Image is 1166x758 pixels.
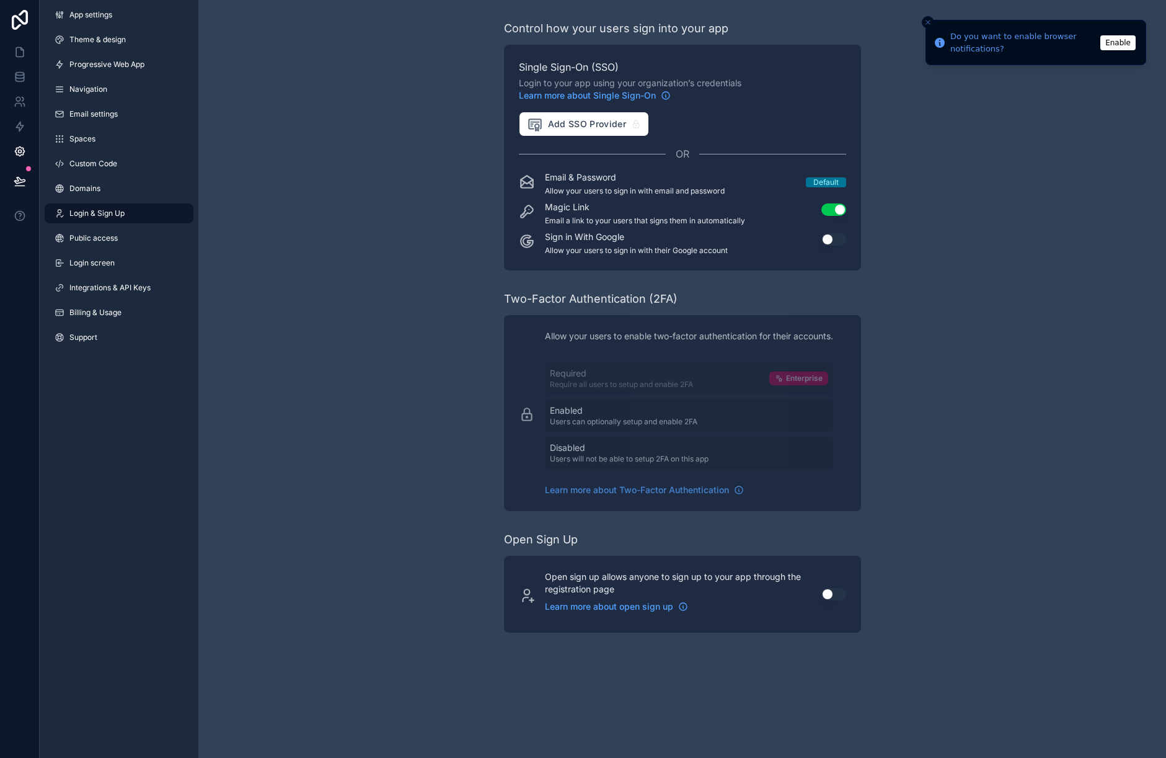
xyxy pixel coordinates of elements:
[45,253,193,273] a: Login screen
[69,10,112,20] span: App settings
[504,290,678,308] div: Two-Factor Authentication (2FA)
[550,380,693,390] p: Require all users to setup and enable 2FA
[69,184,100,194] span: Domains
[45,203,193,223] a: Login & Sign Up
[545,600,673,613] span: Learn more about open sign up
[45,79,193,99] a: Navigation
[45,328,193,347] a: Support
[69,308,121,318] span: Billing & Usage
[69,35,126,45] span: Theme & design
[69,134,95,144] span: Spaces
[545,484,744,496] a: Learn more about Two-Factor Authentication
[45,303,193,323] a: Billing & Usage
[45,30,193,50] a: Theme & design
[69,283,151,293] span: Integrations & API Keys
[45,5,193,25] a: App settings
[45,179,193,198] a: Domains
[45,129,193,149] a: Spaces
[519,60,846,74] span: Single Sign-On (SSO)
[45,278,193,298] a: Integrations & API Keys
[545,201,745,213] p: Magic Link
[922,16,934,29] button: Close toast
[519,89,671,102] a: Learn more about Single Sign-On
[550,454,709,464] p: Users will not be able to setup 2FA on this app
[69,233,118,243] span: Public access
[550,404,697,417] p: Enabled
[45,55,193,74] a: Progressive Web App
[545,216,745,226] p: Email a link to your users that signs them in automatically
[545,171,725,184] p: Email & Password
[550,367,693,380] p: Required
[950,30,1097,55] div: Do you want to enable browser notifications?
[69,208,125,218] span: Login & Sign Up
[545,186,725,196] p: Allow your users to sign in with email and password
[550,417,697,427] p: Users can optionally setup and enable 2FA
[786,373,823,383] span: Enterprise
[69,109,118,119] span: Email settings
[504,20,728,37] div: Control how your users sign into your app
[45,228,193,248] a: Public access
[545,231,728,243] p: Sign in With Google
[676,146,689,161] span: OR
[545,484,729,496] span: Learn more about Two-Factor Authentication
[813,177,839,187] div: Default
[69,60,144,69] span: Progressive Web App
[69,159,117,169] span: Custom Code
[504,531,578,548] div: Open Sign Up
[527,116,627,132] span: Add SSO Provider
[545,330,833,342] p: Allow your users to enable two-factor authentication for their accounts.
[519,89,656,102] span: Learn more about Single Sign-On
[45,104,193,124] a: Email settings
[545,571,806,595] p: Open sign up allows anyone to sign up to your app through the registration page
[519,77,846,102] span: Login to your app using your organization’s credentials
[545,600,688,613] a: Learn more about open sign up
[69,332,97,342] span: Support
[1100,35,1136,50] button: Enable
[45,154,193,174] a: Custom Code
[69,258,115,268] span: Login screen
[545,246,728,256] p: Allow your users to sign in with their Google account
[519,112,650,136] button: Add SSO Provider
[550,442,709,454] p: Disabled
[69,84,107,94] span: Navigation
